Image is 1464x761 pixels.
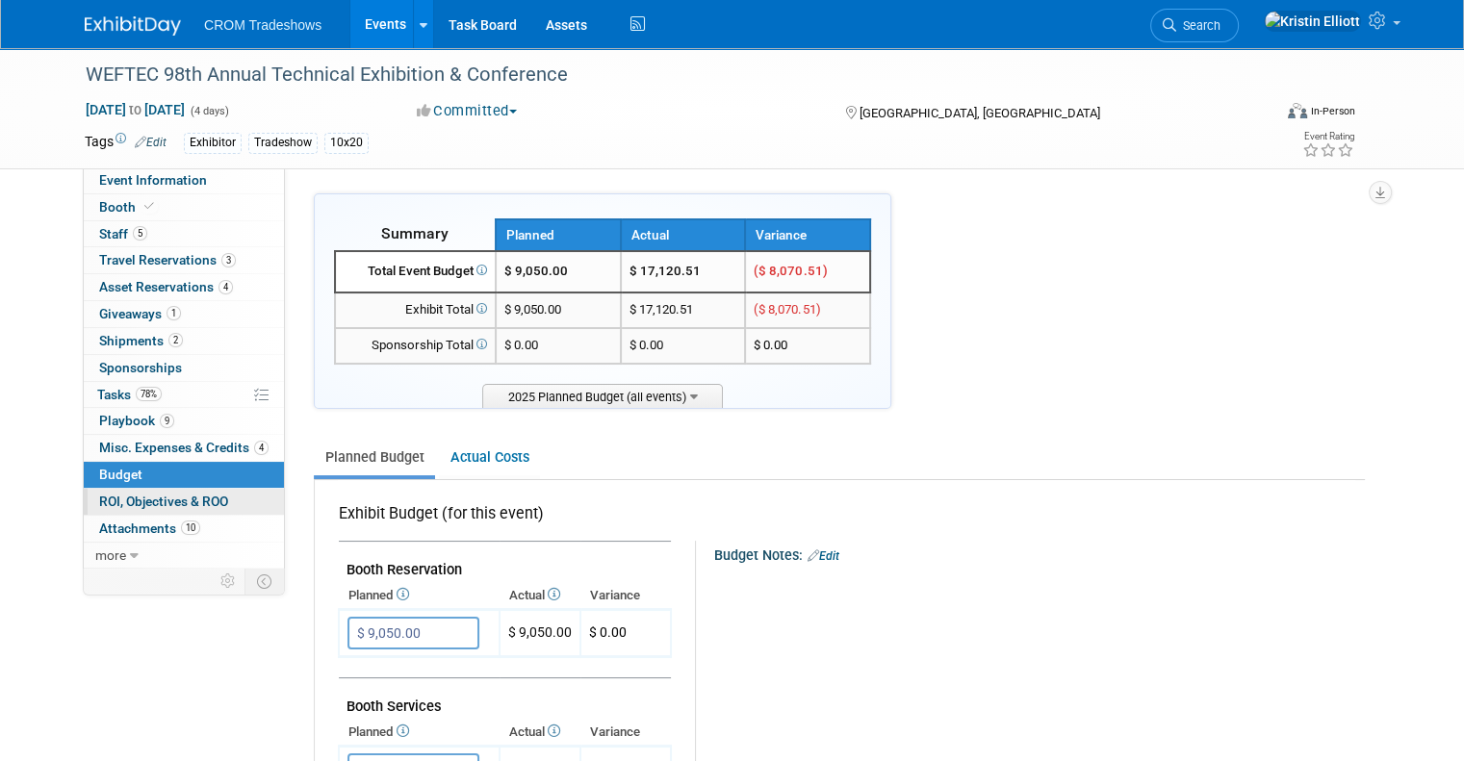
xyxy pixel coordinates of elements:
span: [GEOGRAPHIC_DATA], [GEOGRAPHIC_DATA] [860,106,1100,120]
span: 78% [136,387,162,401]
span: Staff [99,226,147,241]
div: Total Event Budget [344,263,487,281]
img: ExhibitDay [85,16,181,36]
span: Shipments [99,333,183,348]
span: CROM Tradeshows [204,17,321,33]
th: Actual [500,582,580,609]
span: Booth [99,199,158,215]
td: Booth Services [339,678,671,720]
button: Committed [410,101,525,121]
img: Format-Inperson.png [1288,103,1307,118]
a: ROI, Objectives & ROO [84,489,284,515]
span: 2025 Planned Budget (all events) [482,384,723,408]
a: more [84,543,284,569]
div: Tradeshow [248,133,318,153]
th: Actual [500,719,580,746]
div: Sponsorship Total [344,337,487,355]
a: Event Information [84,167,284,193]
td: Personalize Event Tab Strip [212,569,245,594]
span: more [95,547,126,563]
td: $ 0.00 [621,328,746,364]
span: (4 days) [189,105,229,117]
a: Attachments10 [84,516,284,542]
span: Event Information [99,172,207,188]
div: Exhibit Total [344,301,487,319]
span: $ 0.00 [504,338,538,352]
span: 1 [167,306,181,320]
span: Sponsorships [99,360,182,375]
span: Giveaways [99,306,181,321]
a: Travel Reservations3 [84,247,284,273]
a: Edit [808,549,839,563]
div: Budget Notes: [714,541,1363,566]
i: Booth reservation complete [144,201,154,212]
a: Misc. Expenses & Credits4 [84,435,284,461]
td: Booth Reservation [339,542,671,583]
span: $ 0.00 [589,624,627,640]
span: Playbook [99,413,174,428]
span: ($ 8,070.51) [754,302,820,317]
span: Search [1176,18,1220,33]
th: Variance [580,719,671,746]
a: Planned Budget [314,440,435,475]
a: Tasks78% [84,382,284,408]
a: Edit [135,136,167,149]
a: Shipments2 [84,328,284,354]
th: Variance [745,219,870,251]
span: $ 9,050.00 [508,624,572,640]
td: Toggle Event Tabs [245,569,285,594]
span: 5 [133,226,147,241]
a: Actual Costs [439,440,540,475]
span: 4 [254,441,269,455]
a: Asset Reservations4 [84,274,284,300]
td: $ 17,120.51 [621,292,746,328]
div: WEFTEC 98th Annual Technical Exhibition & Conference [79,58,1247,92]
a: Sponsorships [84,355,284,381]
span: Tasks [97,387,162,402]
span: 3 [221,253,236,267]
div: Event Format [1168,100,1355,129]
span: ROI, Objectives & ROO [99,494,228,509]
th: Planned [496,219,621,251]
span: 4 [218,280,233,294]
span: Asset Reservations [99,279,233,294]
span: Summary [381,224,449,242]
span: 10 [181,520,200,535]
th: Variance [580,582,671,609]
th: Planned [339,582,500,609]
span: Budget [99,467,142,482]
div: 10x20 [324,133,369,153]
span: [DATE] [DATE] [85,101,186,118]
a: Giveaways1 [84,301,284,327]
a: Playbook9 [84,408,284,434]
a: Search [1150,9,1239,42]
div: Exhibitor [184,133,242,153]
td: $ 17,120.51 [621,251,746,292]
th: Actual [621,219,746,251]
div: Exhibit Budget (for this event) [339,503,663,535]
img: Kristin Elliott [1264,11,1361,32]
div: Event Rating [1302,132,1354,141]
span: $ 9,050.00 [504,302,561,317]
div: In-Person [1310,104,1355,118]
a: Budget [84,462,284,488]
span: to [126,102,144,117]
th: Planned [339,719,500,746]
span: Travel Reservations [99,252,236,267]
span: ($ 8,070.51) [754,264,827,278]
span: Attachments [99,520,200,536]
span: 2 [168,333,183,347]
a: Booth [84,194,284,220]
span: 9 [160,414,174,428]
a: Staff5 [84,221,284,247]
span: $ 9,050.00 [504,264,568,278]
span: $ 0.00 [754,338,787,352]
span: Misc. Expenses & Credits [99,440,269,455]
td: Tags [85,132,167,154]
